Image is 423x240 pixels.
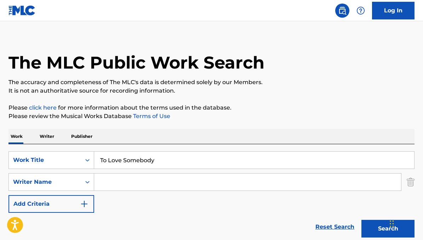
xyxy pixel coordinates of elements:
[8,195,94,213] button: Add Criteria
[407,173,415,191] img: Delete Criterion
[8,78,415,87] p: The accuracy and completeness of The MLC's data is determined solely by our Members.
[29,104,57,111] a: click here
[335,4,349,18] a: Public Search
[8,52,264,73] h1: The MLC Public Work Search
[8,87,415,95] p: It is not an authoritative source for recording information.
[69,129,95,144] p: Publisher
[13,178,77,186] div: Writer Name
[8,112,415,121] p: Please review the Musical Works Database
[8,129,25,144] p: Work
[132,113,170,119] a: Terms of Use
[312,219,358,235] a: Reset Search
[390,213,394,234] div: Drag
[354,4,368,18] div: Help
[8,5,36,16] img: MLC Logo
[372,2,415,19] a: Log In
[38,129,56,144] p: Writer
[361,220,415,238] button: Search
[8,104,415,112] p: Please for more information about the terms used in the database.
[388,206,423,240] iframe: Chat Widget
[80,200,88,208] img: 9d2ae6d4665cec9f34b9.svg
[13,156,77,164] div: Work Title
[356,6,365,15] img: help
[338,6,347,15] img: search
